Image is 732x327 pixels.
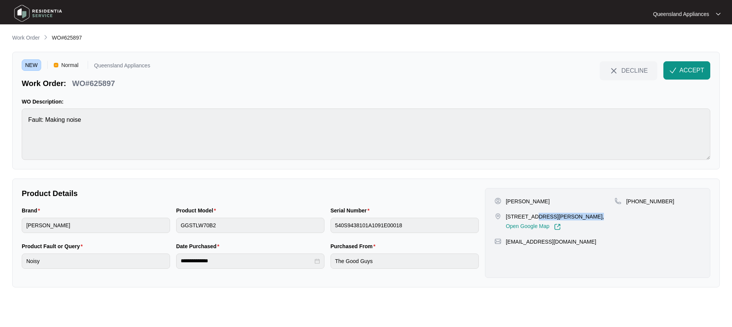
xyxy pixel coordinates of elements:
button: check-IconACCEPT [663,61,710,80]
span: Normal [58,59,82,71]
p: Work Order [12,34,40,41]
p: Queensland Appliances [653,10,709,18]
textarea: Fault: Making noise [22,108,710,160]
img: dropdown arrow [716,12,721,16]
input: Serial Number [331,218,479,233]
span: DECLINE [621,66,648,75]
span: ACCEPT [679,66,704,75]
p: [PHONE_NUMBER] [626,198,674,205]
a: Open Google Map [506,223,561,230]
img: map-pin [615,198,621,204]
p: Work Order: [22,78,66,89]
p: Queensland Appliances [94,63,150,71]
img: map-pin [494,238,501,245]
input: Purchased From [331,254,479,269]
input: Date Purchased [181,257,313,265]
label: Product Model [176,207,219,214]
img: map-pin [494,213,501,220]
img: Link-External [554,223,561,230]
img: check-Icon [669,67,676,74]
p: WO Description: [22,98,710,105]
img: close-Icon [609,66,618,75]
img: user-pin [494,198,501,204]
img: Vercel Logo [54,63,58,67]
p: WO#625897 [72,78,115,89]
p: Product Details [22,188,479,199]
label: Purchased From [331,242,379,250]
label: Date Purchased [176,242,222,250]
input: Product Model [176,218,324,233]
img: chevron-right [43,34,49,40]
p: [STREET_ADDRESS][PERSON_NAME], [506,213,604,220]
p: [PERSON_NAME] [506,198,550,205]
a: Work Order [11,34,41,42]
span: WO#625897 [52,35,82,41]
button: close-IconDECLINE [600,61,657,80]
span: NEW [22,59,41,71]
input: Brand [22,218,170,233]
label: Brand [22,207,43,214]
p: [EMAIL_ADDRESS][DOMAIN_NAME] [506,238,596,246]
input: Product Fault or Query [22,254,170,269]
label: Serial Number [331,207,372,214]
label: Product Fault or Query [22,242,86,250]
img: residentia service logo [11,2,65,25]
